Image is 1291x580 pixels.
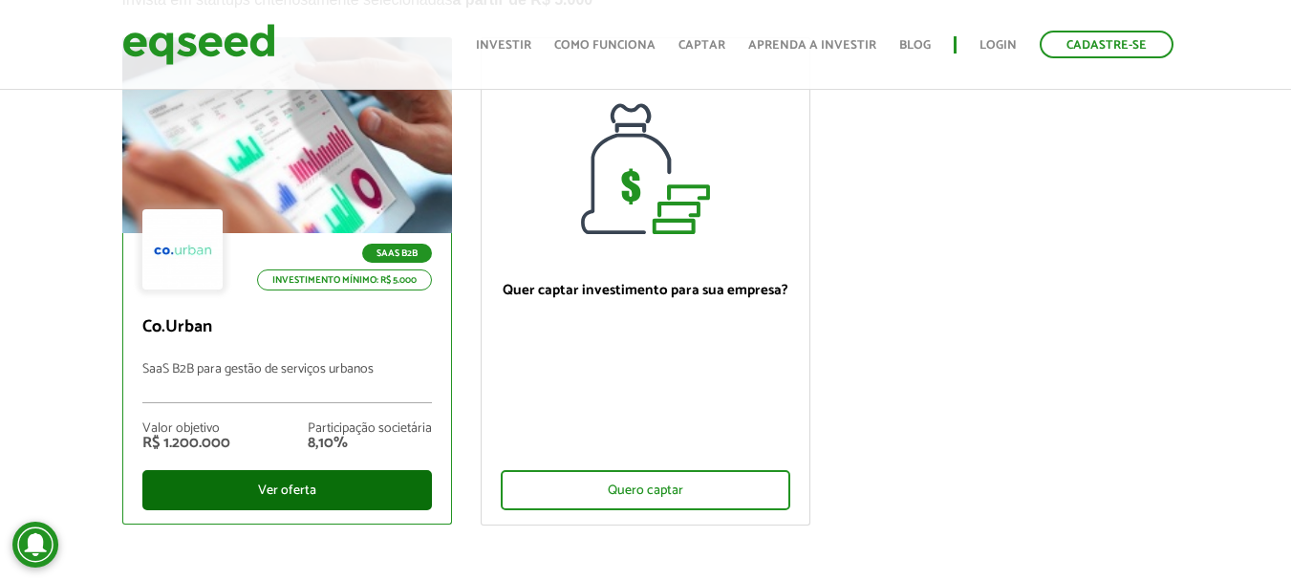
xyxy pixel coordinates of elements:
p: SaaS B2B para gestão de serviços urbanos [142,362,432,403]
p: Investimento mínimo: R$ 5.000 [257,269,432,290]
p: SaaS B2B [362,244,432,263]
a: Quer captar investimento para sua empresa? Quero captar [481,37,810,526]
img: EqSeed [122,19,275,70]
p: Co.Urban [142,317,432,338]
a: SaaS B2B Investimento mínimo: R$ 5.000 Co.Urban SaaS B2B para gestão de serviços urbanos Valor ob... [122,37,452,525]
div: Quero captar [501,470,790,510]
a: Captar [678,39,725,52]
div: 8,10% [308,436,432,451]
a: Investir [476,39,531,52]
a: Aprenda a investir [748,39,876,52]
div: R$ 1.200.000 [142,436,230,451]
div: Valor objetivo [142,422,230,436]
p: Quer captar investimento para sua empresa? [501,282,790,299]
a: Blog [899,39,931,52]
div: Participação societária [308,422,432,436]
a: Como funciona [554,39,656,52]
a: Login [979,39,1017,52]
a: Cadastre-se [1040,31,1173,58]
div: Ver oferta [142,470,432,510]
